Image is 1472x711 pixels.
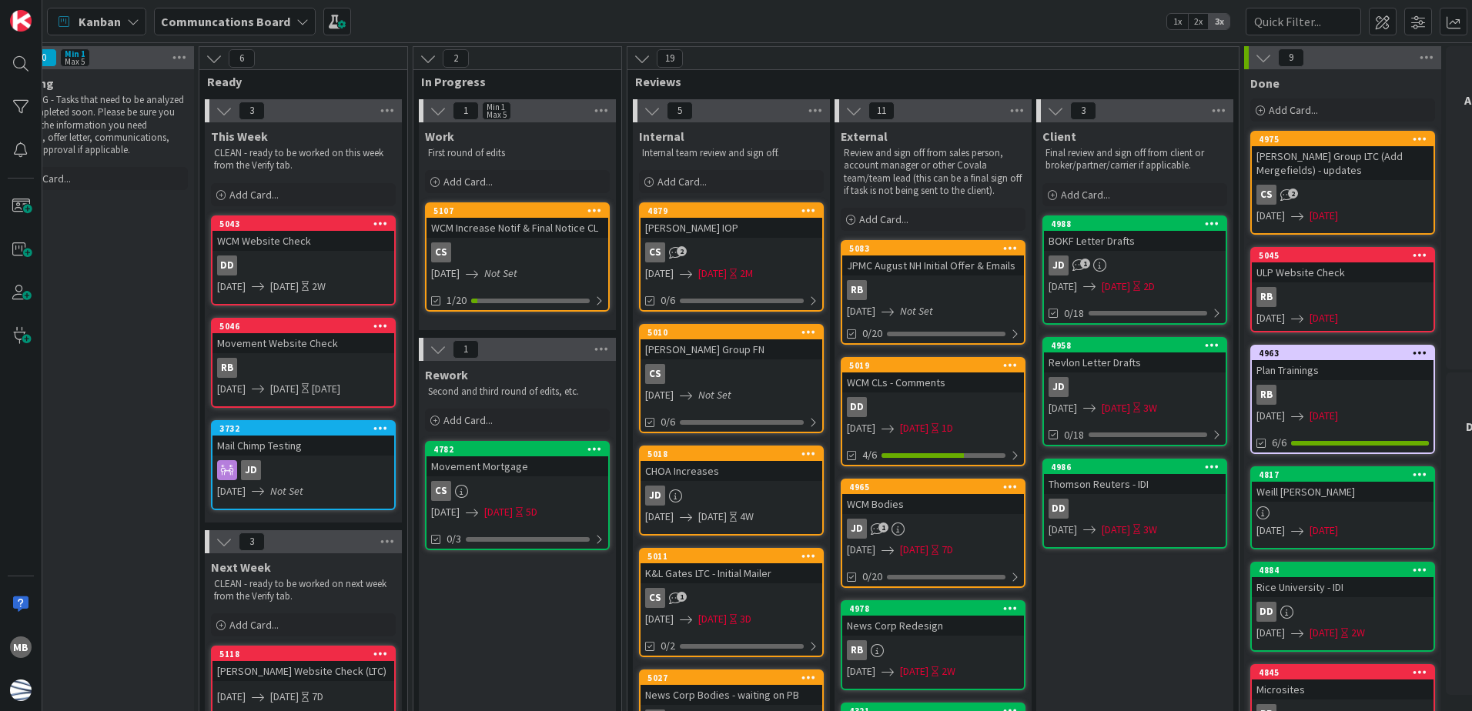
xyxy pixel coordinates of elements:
[1250,345,1435,454] a: 4963Plan TrainingsRB[DATE][DATE]6/6
[698,265,727,282] span: [DATE]
[1049,255,1069,275] div: JD
[270,689,299,705] span: [DATE]
[431,242,451,262] div: CS
[217,358,237,378] div: RB
[1272,435,1286,451] span: 6/6
[842,519,1024,539] div: JD
[484,266,517,280] i: Not Set
[641,325,822,339] div: 5010
[847,640,867,660] div: RB
[1252,385,1434,405] div: RB
[842,640,1024,660] div: RB
[212,231,394,251] div: WCM Website Check
[740,509,754,525] div: 4W
[842,480,1024,514] div: 4965WCM Bodies
[642,147,821,159] p: Internal team review and sign off.
[641,588,822,608] div: CS
[487,111,507,118] div: Max 5
[1351,625,1365,641] div: 2W
[1080,259,1090,269] span: 1
[1143,522,1157,538] div: 3W
[1259,565,1434,576] div: 4884
[1256,602,1276,622] div: DD
[1044,460,1226,474] div: 4986
[641,447,822,461] div: 5018
[212,422,394,456] div: 3732Mail Chimp Testing
[639,446,824,536] a: 5018CHOA IncreasesJD[DATE][DATE]4W
[447,531,461,547] span: 0/3
[1252,468,1434,502] div: 4817Weill [PERSON_NAME]
[1188,14,1209,29] span: 2x
[900,420,928,436] span: [DATE]
[1070,102,1096,120] span: 3
[1143,400,1157,416] div: 3W
[1256,287,1276,307] div: RB
[161,14,290,29] b: Communcations Board
[842,242,1024,255] div: 5083
[207,74,388,89] span: Ready
[878,522,888,532] span: 1
[427,456,608,476] div: Movement Mortgage
[1250,562,1435,652] a: 4884Rice University - IDIDD[DATE][DATE]2W
[645,611,674,627] span: [DATE]
[239,102,265,120] span: 3
[217,381,246,397] span: [DATE]
[641,685,822,705] div: News Corp Bodies - waiting on PB
[1044,499,1226,519] div: DD
[1250,131,1435,235] a: 4975[PERSON_NAME] Group LTC (Add Mergefields) - updatesCS[DATE][DATE]
[214,578,393,603] p: CLEAN - ready to be worked on next week from the Verify tab.
[212,319,394,333] div: 5046
[1252,132,1434,180] div: 4975[PERSON_NAME] Group LTC (Add Mergefields) - updates
[645,242,665,262] div: CS
[31,48,57,67] span: 0
[641,671,822,685] div: 5027
[645,588,665,608] div: CS
[1252,666,1434,699] div: 4845Microsites
[862,569,882,585] span: 0/20
[1042,459,1227,549] a: 4986Thomson Reuters - IDIDD[DATE][DATE]3W
[229,188,279,202] span: Add Card...
[645,387,674,403] span: [DATE]
[453,102,479,120] span: 1
[212,460,394,480] div: JD
[841,357,1025,466] a: 5019WCM CLs - CommentsDD[DATE][DATE]1D4/6
[219,321,394,332] div: 5046
[79,12,121,31] span: Kanban
[862,325,882,342] span: 0/20
[427,204,608,218] div: 5107
[1252,146,1434,180] div: [PERSON_NAME] Group LTC (Add Mergefields) - updates
[1049,499,1069,519] div: DD
[425,202,610,312] a: 5107WCM Increase Notif & Final Notice CLCS[DATE]Not Set1/20
[657,49,683,68] span: 19
[217,255,237,275] div: DD
[1102,522,1130,538] span: [DATE]
[842,280,1024,300] div: RB
[847,542,875,558] span: [DATE]
[270,484,303,498] i: Not Set
[661,414,675,430] span: 0/6
[6,94,185,156] p: CLEANING - Tasks that need to be analyzed and completed soon. Please be sure you have all the inf...
[645,364,665,384] div: CS
[661,292,675,309] span: 0/6
[641,461,822,481] div: CHOA Increases
[841,600,1025,690] a: 4978News Corp RedesignRB[DATE][DATE]2W
[425,129,454,144] span: Work
[661,638,675,654] span: 0/2
[1250,75,1280,91] span: Done
[842,494,1024,514] div: WCM Bodies
[1259,250,1434,261] div: 5045
[641,204,822,218] div: 4879
[65,58,85,65] div: Max 5
[900,542,928,558] span: [DATE]
[1252,262,1434,282] div: ULP Website Check
[212,217,394,231] div: 5043
[639,202,824,312] a: 4879[PERSON_NAME] IOPCS[DATE][DATE]2M0/6
[1250,466,1435,549] a: 4817Weill [PERSON_NAME][DATE][DATE]
[698,611,727,627] span: [DATE]
[211,318,396,408] a: 5046Movement Website CheckRB[DATE][DATE][DATE]
[428,147,607,159] p: First round of edits
[1256,310,1285,326] span: [DATE]
[1252,346,1434,380] div: 4963Plan Trainings
[667,102,693,120] span: 5
[217,279,246,295] span: [DATE]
